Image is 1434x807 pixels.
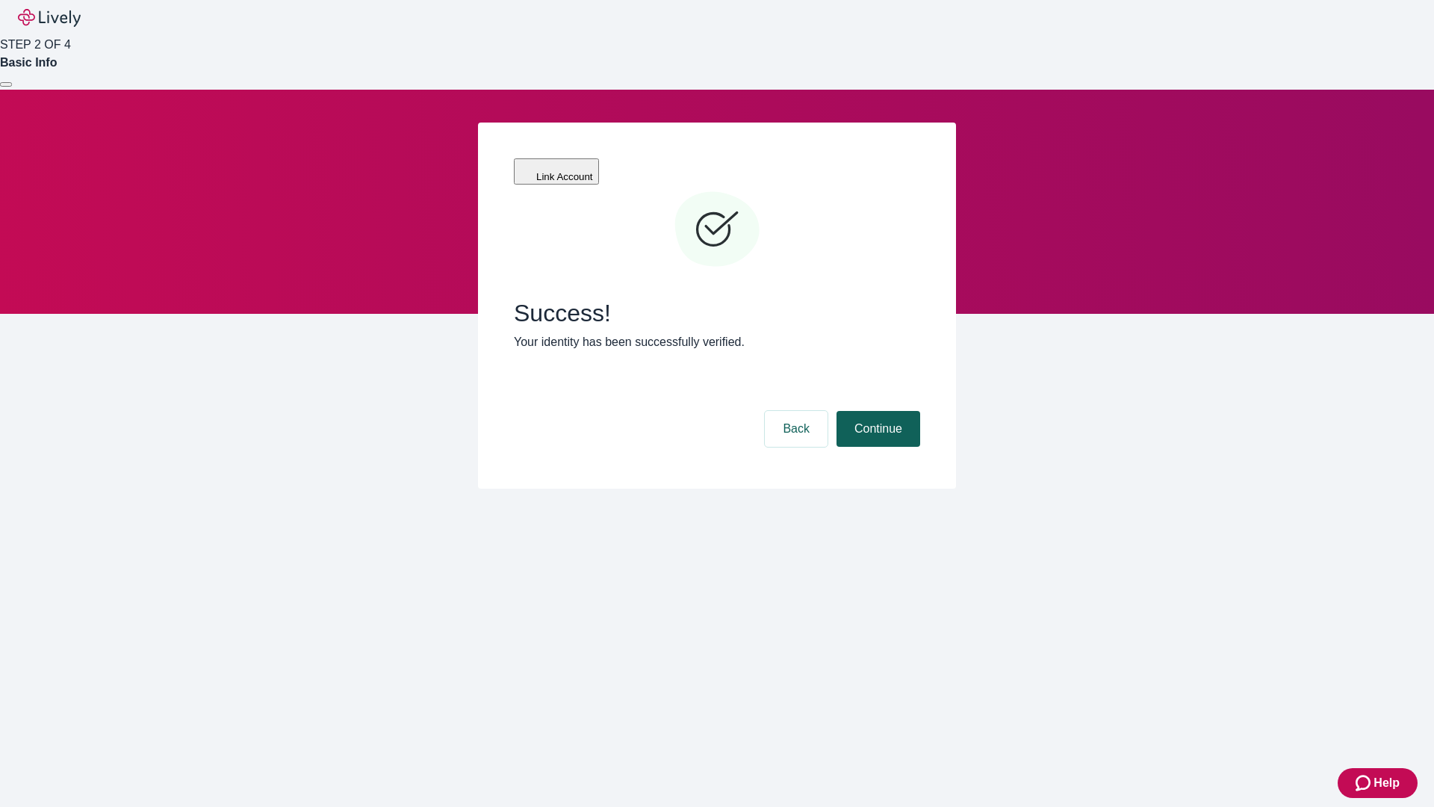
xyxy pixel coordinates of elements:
img: Lively [18,9,81,27]
button: Continue [836,411,920,447]
p: Your identity has been successfully verified. [514,333,920,351]
svg: Zendesk support icon [1356,774,1374,792]
span: Success! [514,299,920,327]
button: Link Account [514,158,599,185]
button: Zendesk support iconHelp [1338,768,1418,798]
button: Back [765,411,828,447]
svg: Checkmark icon [672,185,762,275]
span: Help [1374,774,1400,792]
